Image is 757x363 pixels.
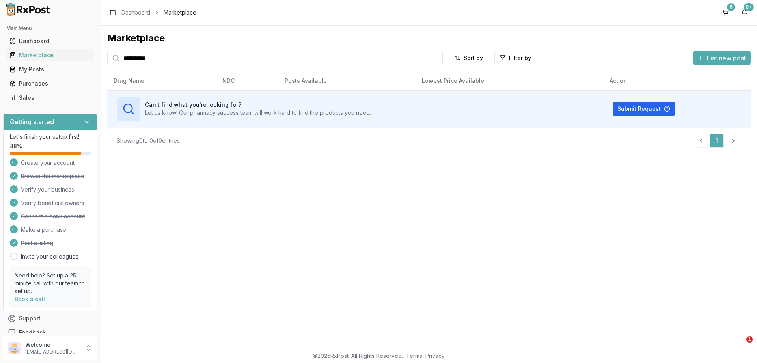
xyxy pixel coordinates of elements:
[21,172,84,180] span: Browse the marketplace
[9,80,91,87] div: Purchases
[278,71,416,90] th: Posts Available
[406,352,422,359] a: Terms
[6,34,94,48] a: Dashboard
[449,51,488,65] button: Sort by
[164,9,196,17] span: Marketplace
[10,117,54,127] h3: Getting started
[727,3,735,11] div: 5
[107,71,216,90] th: Drug Name
[3,311,97,326] button: Support
[21,239,53,247] span: Post a listing
[710,134,724,148] a: 1
[3,77,97,90] button: Purchases
[6,25,94,32] h2: Main Menu
[719,6,732,19] button: 5
[707,53,746,63] span: List new post
[9,37,91,45] div: Dashboard
[21,186,74,194] span: Verify your business
[613,102,675,116] button: Submit Request
[3,63,97,76] button: My Posts
[464,54,483,62] span: Sort by
[509,54,531,62] span: Filter by
[21,226,66,234] span: Make a purchase
[107,32,751,45] div: Marketplace
[6,91,94,105] a: Sales
[15,272,86,295] p: Need help? Set up a 25 minute call with our team to set up.
[603,71,751,90] th: Action
[25,341,80,349] p: Welcome
[6,76,94,91] a: Purchases
[3,91,97,104] button: Sales
[21,253,78,261] a: Invite your colleagues
[3,35,97,47] button: Dashboard
[21,212,85,220] span: Connect a bank account
[494,51,536,65] button: Filter by
[6,48,94,62] a: Marketplace
[9,51,91,59] div: Marketplace
[725,134,741,148] a: Go to next page
[216,71,278,90] th: NDC
[121,9,150,17] a: Dashboard
[3,49,97,61] button: Marketplace
[416,71,603,90] th: Lowest Price Available
[21,199,84,207] span: Verify beneficial owners
[425,352,445,359] a: Privacy
[694,134,741,148] nav: pagination
[145,101,371,109] h3: Can't find what you're looking for?
[8,342,21,354] img: User avatar
[19,329,46,337] span: Feedback
[744,3,754,11] div: 9+
[9,94,91,102] div: Sales
[25,349,80,355] p: [EMAIL_ADDRESS][DOMAIN_NAME]
[693,51,751,65] button: List new post
[9,65,91,73] div: My Posts
[3,326,97,340] button: Feedback
[10,142,22,150] span: 88 %
[117,137,180,145] div: Showing 0 to 0 of 0 entries
[6,62,94,76] a: My Posts
[693,55,751,63] a: List new post
[10,133,91,141] p: Let's finish your setup first!
[3,3,54,16] img: RxPost Logo
[738,6,751,19] button: 9+
[746,336,753,343] span: 1
[121,9,196,17] nav: breadcrumb
[145,109,371,117] p: Let us know! Our pharmacy success team will work hard to find the products you need.
[730,336,749,355] iframe: Intercom live chat
[15,296,45,302] a: Book a call
[21,159,75,167] span: Create your account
